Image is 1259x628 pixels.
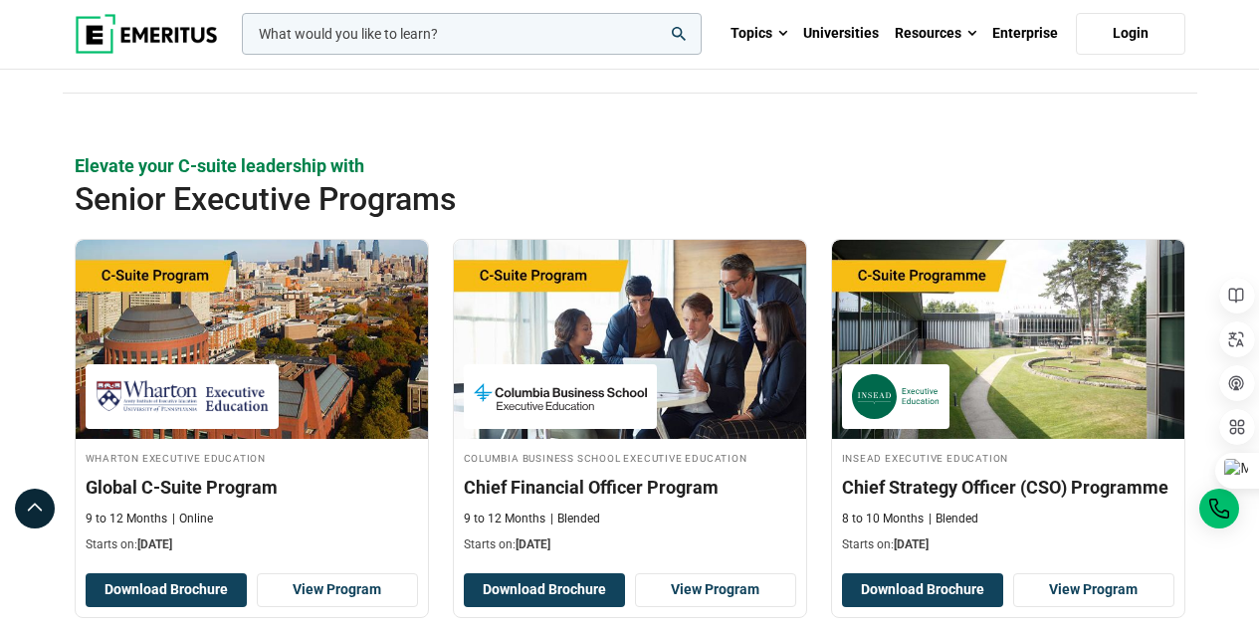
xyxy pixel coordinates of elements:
[852,374,940,419] img: INSEAD Executive Education
[832,240,1184,439] img: Chief Strategy Officer (CSO) Programme | Online Leadership Course
[76,240,428,439] img: Global C-Suite Program | Online Leadership Course
[172,511,213,527] p: Online
[86,573,247,607] button: Download Brochure
[86,511,167,527] p: 9 to 12 Months
[842,475,1174,500] h3: Chief Strategy Officer (CSO) Programme
[635,573,796,607] a: View Program
[842,573,1003,607] button: Download Brochure
[516,537,550,551] span: [DATE]
[464,573,625,607] button: Download Brochure
[474,374,647,419] img: Columbia Business School Executive Education
[257,573,418,607] a: View Program
[1076,13,1185,55] a: Login
[454,240,806,439] img: Chief Financial Officer Program | Online Finance Course
[454,240,806,564] a: Finance Course by Columbia Business School Executive Education - September 29, 2025 Columbia Busi...
[894,537,929,551] span: [DATE]
[550,511,600,527] p: Blended
[242,13,702,55] input: woocommerce-product-search-field-0
[464,449,796,466] h4: Columbia Business School Executive Education
[86,449,418,466] h4: Wharton Executive Education
[464,536,796,553] p: Starts on:
[76,240,428,564] a: Leadership Course by Wharton Executive Education - September 24, 2025 Wharton Executive Education...
[832,240,1184,564] a: Leadership Course by INSEAD Executive Education - October 14, 2025 INSEAD Executive Education INS...
[1013,573,1174,607] a: View Program
[842,511,924,527] p: 8 to 10 Months
[137,537,172,551] span: [DATE]
[464,511,545,527] p: 9 to 12 Months
[929,511,978,527] p: Blended
[75,153,1185,178] p: Elevate your C-suite leadership with
[86,475,418,500] h3: Global C-Suite Program
[464,475,796,500] h3: Chief Financial Officer Program
[86,536,418,553] p: Starts on:
[842,449,1174,466] h4: INSEAD Executive Education
[75,179,1074,219] h2: Senior Executive Programs
[96,374,269,419] img: Wharton Executive Education
[842,536,1174,553] p: Starts on:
